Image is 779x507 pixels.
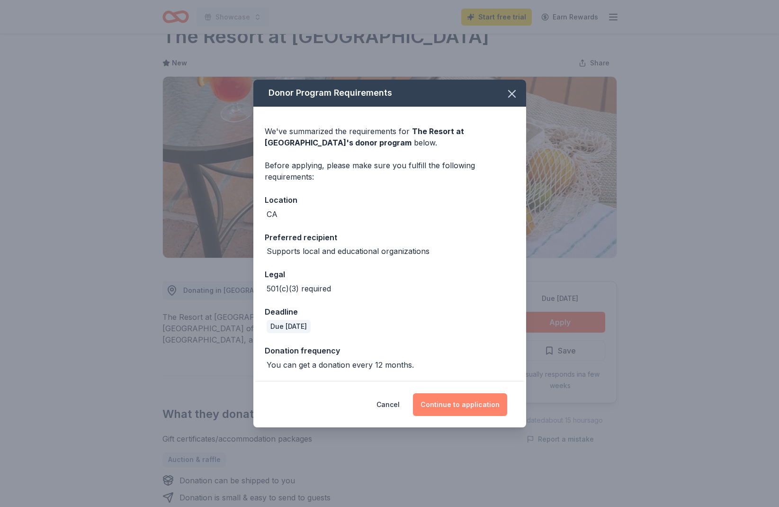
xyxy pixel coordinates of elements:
div: Deadline [265,306,515,318]
div: Location [265,194,515,206]
div: Legal [265,268,515,281]
div: We've summarized the requirements for below. [265,126,515,148]
button: Continue to application [413,393,507,416]
div: CA [267,208,278,220]
div: Before applying, please make sure you fulfill the following requirements: [265,160,515,182]
button: Cancel [376,393,400,416]
div: Due [DATE] [267,320,311,333]
div: Preferred recipient [265,231,515,244]
div: Supports local and educational organizations [267,245,430,257]
div: Donor Program Requirements [253,80,526,107]
div: You can get a donation every 12 months. [267,359,414,371]
div: Donation frequency [265,344,515,357]
div: 501(c)(3) required [267,283,331,294]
